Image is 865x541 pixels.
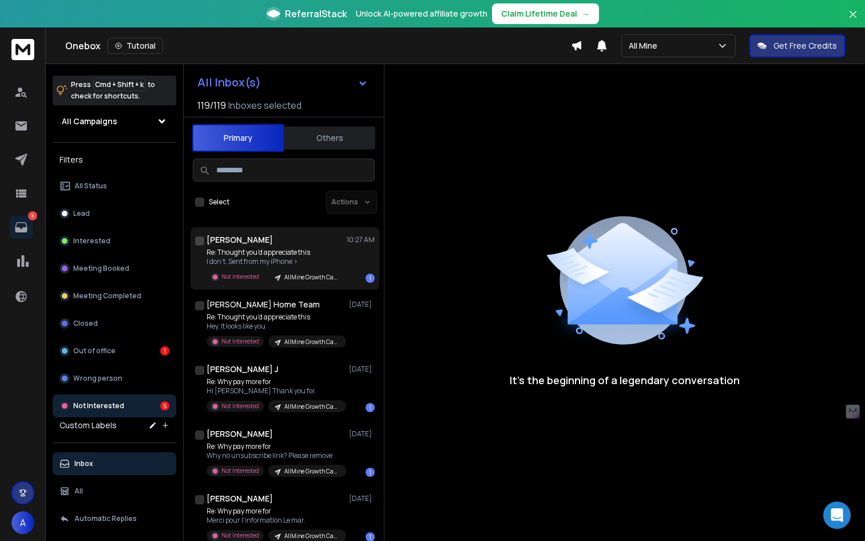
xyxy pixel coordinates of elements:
button: A [11,511,34,534]
button: Wrong person [53,367,176,390]
p: Wrong person [73,374,122,383]
span: ReferralStack [285,7,347,21]
div: 5 [160,401,169,410]
p: [DATE] [349,300,375,309]
p: [DATE] [349,494,375,503]
p: Not Interested [221,337,259,346]
button: All Status [53,175,176,198]
p: All Mine [629,40,662,52]
button: Not Interested5 [53,394,176,417]
p: Automatic Replies [74,514,137,523]
span: Cmd + Shift + k [93,78,145,91]
p: Lead [73,209,90,218]
p: AllMine Growth Campaign [284,467,339,476]
div: Open Intercom Messenger [823,501,851,529]
p: Re: Thought you’d appreciate this [207,248,344,257]
button: All Campaigns [53,110,176,133]
h1: [PERSON_NAME] [207,493,273,504]
p: All Status [74,181,107,191]
h1: [PERSON_NAME] Home Team [207,299,320,310]
button: Inbox [53,452,176,475]
p: Press to check for shortcuts. [71,79,155,102]
label: Select [209,198,229,207]
div: 1 [160,346,169,356]
p: Not Interested [221,402,259,410]
p: Meeting Booked [73,264,129,273]
h3: Inboxes selected [228,98,301,112]
p: Closed [73,319,98,328]
p: Re: Why pay more for [207,507,344,516]
button: Lead [53,202,176,225]
p: Re: Thought you’d appreciate this [207,313,344,322]
p: 6 [28,211,37,220]
button: Interested [53,230,176,252]
p: Not Interested [73,401,124,410]
button: Closed [53,312,176,335]
h1: All Campaigns [62,116,117,127]
p: Re: Why pay more for [207,377,344,386]
button: Meeting Booked [53,257,176,280]
a: 6 [10,216,33,239]
button: Claim Lifetime Deal→ [492,3,599,24]
p: AllMine Growth Campaign [284,273,339,282]
div: 1 [366,468,375,477]
span: → [582,8,590,19]
h1: [PERSON_NAME] [207,234,273,246]
div: Onebox [65,38,571,54]
p: Inbox [74,459,93,468]
p: AllMine Growth Campaign [284,402,339,411]
button: Get Free Credits [749,34,845,57]
button: Out of office1 [53,339,176,362]
p: Unlock AI-powered affiliate growth [356,8,487,19]
button: Primary [192,124,284,152]
p: Hi [PERSON_NAME] Thank you for [207,386,344,396]
p: AllMine Growth Campaign [284,532,339,540]
p: Get Free Credits [773,40,837,52]
p: Merci pour l'information Le mar. [207,516,344,525]
button: Close banner [846,7,860,34]
p: I don’t. Sent from my iPhone > [207,257,344,266]
button: Tutorial [108,38,163,54]
span: 119 / 119 [197,98,226,112]
p: All [74,487,83,496]
button: Others [284,125,375,151]
button: Automatic Replies [53,507,176,530]
button: Meeting Completed [53,285,176,307]
p: Interested [73,236,110,246]
h1: [PERSON_NAME] [207,428,273,440]
h3: Custom Labels [59,420,117,431]
p: Hey, It looks like you [207,322,344,331]
h1: [PERSON_NAME] J [207,364,279,375]
button: All [53,480,176,503]
p: Re: Why pay more for [207,442,344,451]
h3: Filters [53,152,176,168]
p: Meeting Completed [73,291,141,301]
p: Not Interested [221,531,259,540]
button: All Inbox(s) [188,71,377,94]
p: [DATE] [349,429,375,439]
p: Out of office [73,346,116,356]
p: 10:27 AM [347,235,375,244]
p: [DATE] [349,365,375,374]
p: It’s the beginning of a legendary conversation [510,372,740,388]
p: Not Interested [221,273,259,281]
p: Why no unsubscribe link? Please remove [207,451,344,460]
h1: All Inbox(s) [197,77,261,88]
p: AllMine Growth Campaign [284,338,339,346]
p: Not Interested [221,467,259,475]
div: 1 [366,403,375,412]
div: 1 [366,274,375,283]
